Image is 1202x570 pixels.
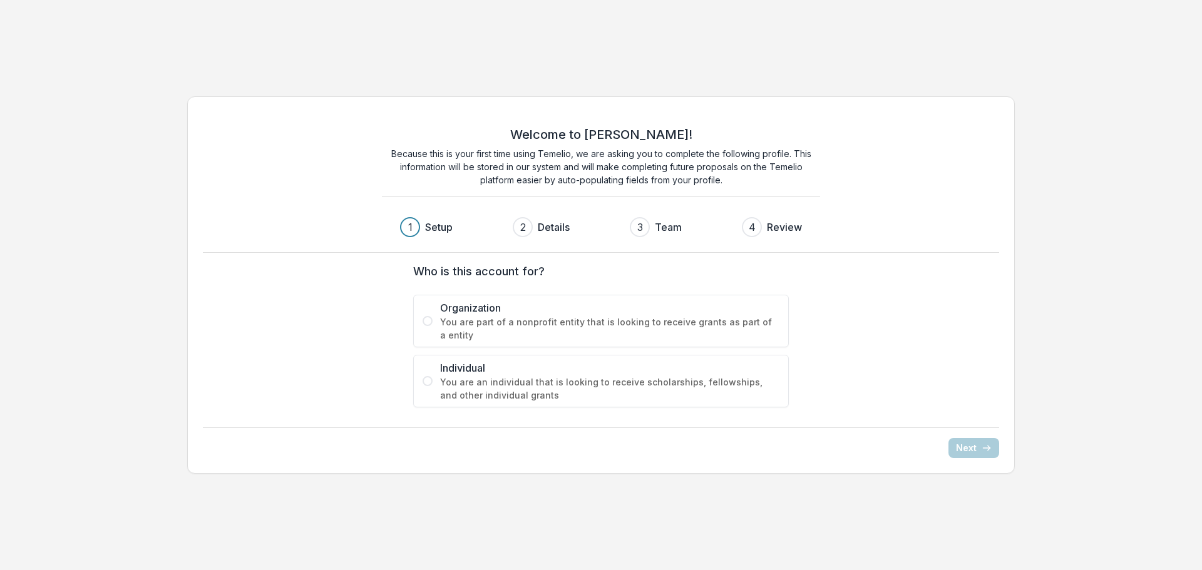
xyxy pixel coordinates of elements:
span: Individual [440,360,779,375]
span: You are part of a nonprofit entity that is looking to receive grants as part of a entity [440,315,779,342]
h3: Setup [425,220,453,235]
button: Next [948,438,999,458]
h3: Review [767,220,802,235]
h2: Welcome to [PERSON_NAME]! [510,127,692,142]
div: 1 [408,220,413,235]
span: Organization [440,300,779,315]
p: Because this is your first time using Temelio, we are asking you to complete the following profil... [382,147,820,186]
span: You are an individual that is looking to receive scholarships, fellowships, and other individual ... [440,375,779,402]
h3: Team [655,220,682,235]
div: Progress [400,217,802,237]
h3: Details [538,220,570,235]
label: Who is this account for? [413,263,781,280]
div: 2 [520,220,526,235]
div: 3 [637,220,643,235]
div: 4 [749,220,756,235]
